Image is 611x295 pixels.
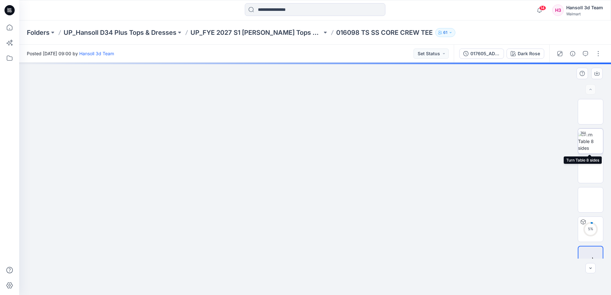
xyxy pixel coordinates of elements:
[566,4,603,11] div: Hansoll 3d Team
[190,28,322,37] a: UP_FYE 2027 S1 [PERSON_NAME] Tops Sweaters Dresses
[435,28,455,37] button: 61
[27,28,50,37] a: Folders
[566,11,603,16] div: Walmart
[443,29,447,36] p: 61
[552,4,564,16] div: H3
[64,28,176,37] a: UP_Hansoll D34 Plus Tops & Dresses
[518,50,540,57] div: Dark Rose
[578,131,603,151] img: Turn Table 8 sides
[578,217,603,242] img: 017605_ADM FC_TS LS CORE CREW TEE_SLUB JERSEY. Dark Rose
[79,51,114,56] a: Hansoll 3d Team
[507,49,544,59] button: Dark Rose
[470,50,500,57] div: 017605_ADM FC_TS LS CORE CREW TEE_SLUB JERSEY.
[583,226,598,232] div: 5 %
[539,5,546,11] span: 14
[459,49,504,59] button: 017605_ADM FC_TS LS CORE CREW TEE_SLUB JERSEY.
[568,49,578,59] button: Details
[27,50,114,57] span: Posted [DATE] 09:00 by
[336,28,433,37] p: 016098 TS SS CORE CREW TEE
